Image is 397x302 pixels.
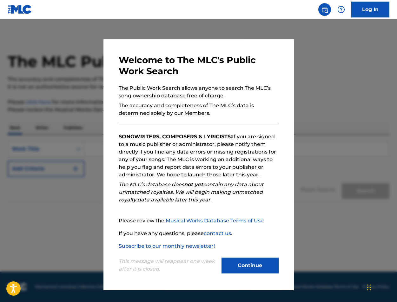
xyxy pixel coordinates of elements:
strong: not yet [184,181,203,187]
p: This message will reappear one week after it is closed. [119,258,218,273]
img: help [337,6,345,13]
p: If you have any questions, please . [119,230,279,237]
img: search [321,6,328,13]
p: The accuracy and completeness of The MLC’s data is determined solely by our Members. [119,102,279,117]
a: Log In [351,2,389,17]
p: Please review the [119,217,279,225]
div: Help [335,3,347,16]
iframe: Chat Widget [365,272,397,302]
strong: SONGWRITERS, COMPOSERS & LYRICISTS: [119,134,232,140]
a: Public Search [318,3,331,16]
em: The MLC’s database does contain any data about unmatched royalties. We will begin making unmatche... [119,181,264,203]
a: Subscribe to our monthly newsletter! [119,243,215,249]
h3: Welcome to The MLC's Public Work Search [119,55,279,77]
a: Musical Works Database Terms of Use [166,218,264,224]
p: If you are signed to a music publisher or administrator, please notify them directly if you find ... [119,133,279,179]
p: The Public Work Search allows anyone to search The MLC’s song ownership database free of charge. [119,84,279,100]
button: Continue [222,258,279,273]
img: MLC Logo [8,5,32,14]
div: Drag [367,278,371,297]
a: contact us [204,230,231,236]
